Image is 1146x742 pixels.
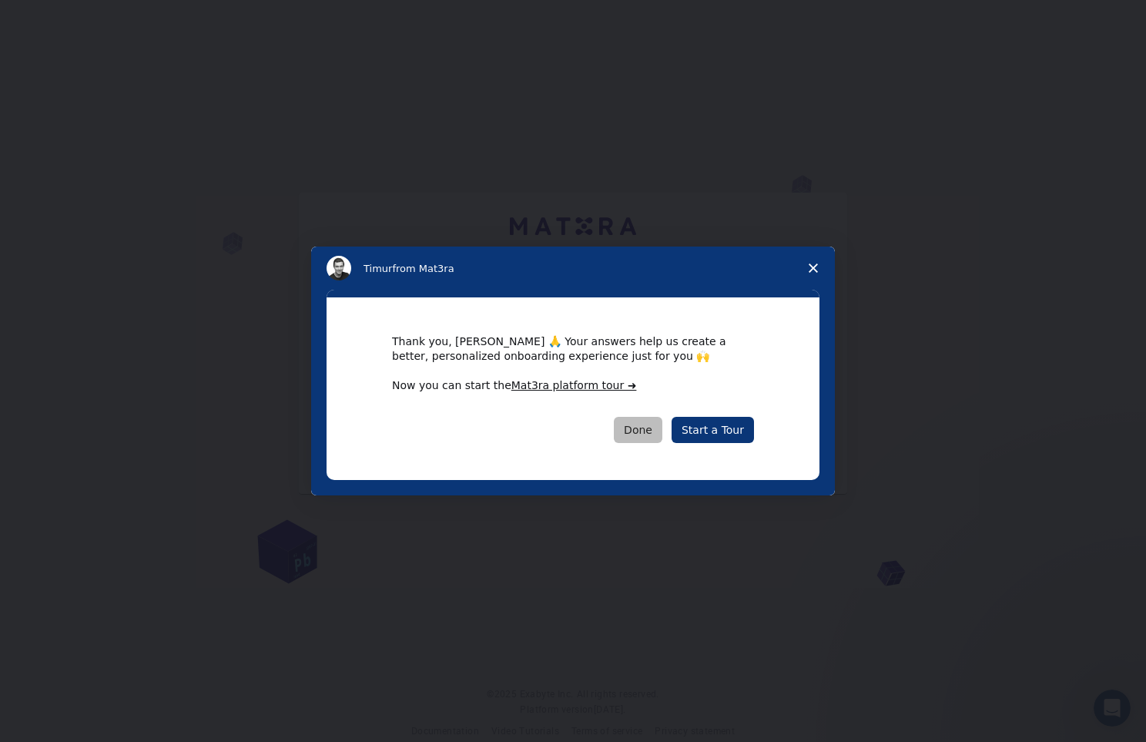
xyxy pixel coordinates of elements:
[29,11,82,25] span: Support
[364,263,392,274] span: Timur
[327,256,351,280] img: Profile image for Timur
[392,334,754,362] div: Thank you, [PERSON_NAME] 🙏 Your answers help us create a better, personalized onboarding experien...
[511,379,637,391] a: Mat3ra platform tour ➜
[672,417,754,443] a: Start a Tour
[392,263,454,274] span: from Mat3ra
[392,378,754,394] div: Now you can start the
[792,247,835,290] span: Close survey
[614,417,662,443] button: Done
